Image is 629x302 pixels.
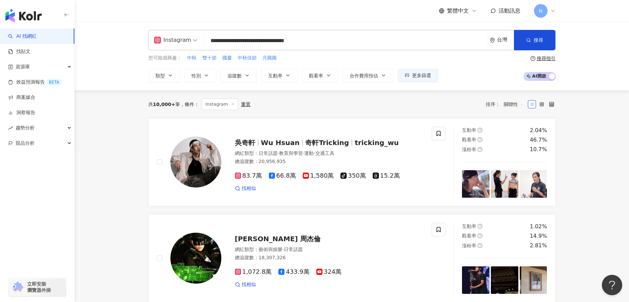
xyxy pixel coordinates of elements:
iframe: Help Scout Beacon - Open [602,275,622,295]
span: 合作費用預估 [350,73,378,78]
div: 總追蹤數 ： 18,307,326 [235,254,424,261]
span: N [539,7,542,15]
img: post-image [462,266,489,294]
span: · [303,150,304,156]
span: 找相似 [242,185,256,192]
span: 活動訊息 [499,7,520,14]
span: 性別 [191,73,201,78]
span: 國慶 [222,55,232,61]
span: 條件 ： [180,102,199,107]
button: 月圓圓 [262,54,277,62]
span: 關聯性 [504,99,524,110]
img: KOL Avatar [170,233,221,284]
a: chrome extension立即安裝 瀏覽器外掛 [9,278,66,296]
span: · [314,150,315,156]
span: rise [8,126,13,130]
span: 1,580萬 [303,172,334,179]
div: 網紅類型 ： [235,150,424,157]
img: chrome extension [11,282,24,292]
a: 找貼文 [8,48,31,55]
span: question-circle [478,224,482,229]
button: 更多篩選 [397,69,438,82]
span: 1,072.8萬 [235,268,272,276]
img: KOL Avatar [170,137,221,188]
div: 共 筆 [148,102,180,107]
button: 搜尋 [514,30,555,50]
div: 46.7% [530,136,547,144]
span: 競品分析 [16,136,35,151]
span: 日常話題 [259,150,278,156]
span: Wu Hsuan [261,139,300,147]
span: 15.2萬 [373,172,400,179]
span: 66.8萬 [269,172,296,179]
span: 觀看率 [462,137,476,142]
span: · [278,150,279,156]
span: question-circle [531,56,535,61]
span: 觀看率 [462,233,476,238]
button: 觀看率 [302,69,338,82]
span: question-circle [478,243,482,248]
div: 1.02% [530,223,547,230]
img: post-image [520,266,547,294]
span: [PERSON_NAME] 周杰倫 [235,235,321,243]
span: 互動率 [268,73,282,78]
span: question-circle [478,147,482,152]
span: 83.7萬 [235,172,262,179]
span: 433.9萬 [278,268,310,276]
button: 類型 [148,69,180,82]
span: 10,000+ [153,102,175,107]
span: · [282,247,284,252]
span: 趨勢分析 [16,120,35,136]
span: 類型 [155,73,165,78]
span: 中秋佳節 [238,55,257,61]
span: 資源庫 [16,59,30,74]
span: 奇軒Tricking [305,139,349,147]
button: 中秋 [187,54,197,62]
a: 商案媒合 [8,94,35,101]
span: 追蹤數 [227,73,242,78]
span: 日常話題 [284,247,303,252]
span: 漲粉率 [462,243,476,248]
span: 觀看率 [309,73,323,78]
span: 月圓圓 [262,55,277,61]
a: 找相似 [235,185,256,192]
span: environment [490,38,495,43]
span: 漲粉率 [462,147,476,152]
span: question-circle [478,128,482,132]
img: post-image [491,266,518,294]
span: 324萬 [316,268,341,276]
div: 總追蹤數 ： 20,956,935 [235,158,424,165]
span: 互動率 [462,224,476,229]
button: 國慶 [222,54,232,62]
div: Instagram [154,35,191,46]
a: KOL Avatar吳奇軒Wu Hsuan奇軒Trickingtricking_wu網紅類型：日常話題·教育與學習·運動·交通工具總追蹤數：20,956,93583.7萬66.8萬1,580萬3... [148,118,556,206]
button: 合作費用預估 [343,69,393,82]
span: 運動 [304,150,314,156]
div: 14.9% [530,232,547,240]
img: post-image [520,170,547,198]
div: 2.04% [530,127,547,134]
a: searchAI 找網紅 [8,33,37,40]
button: 中秋佳節 [237,54,257,62]
span: 更多篩選 [412,73,431,78]
img: post-image [491,170,518,198]
a: 洞察報告 [8,109,35,116]
button: 互動率 [261,69,298,82]
div: 搜尋指引 [537,56,556,61]
div: 網紅類型 ： [235,246,424,253]
span: 中秋 [187,55,197,61]
span: 教育與學習 [279,150,303,156]
a: 找相似 [235,281,256,288]
img: logo [5,9,42,22]
div: 排序： [486,99,528,110]
span: 您可能感興趣： [148,55,182,61]
span: 找相似 [242,281,256,288]
span: tricking_wu [355,139,399,147]
a: 效益預測報告BETA [8,79,62,86]
span: Instagram [202,99,238,110]
span: 互動率 [462,127,476,133]
div: 10.7% [530,146,547,153]
span: question-circle [478,233,482,238]
div: 2.81% [530,242,547,249]
span: 繁體中文 [447,7,469,15]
